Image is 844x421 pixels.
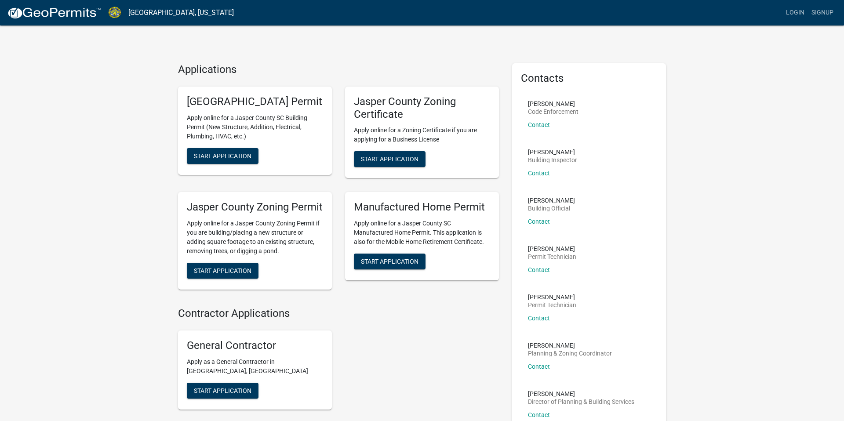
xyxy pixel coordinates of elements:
[187,219,323,256] p: Apply online for a Jasper County Zoning Permit if you are building/placing a new structure or add...
[108,7,121,18] img: Jasper County, South Carolina
[194,387,251,394] span: Start Application
[354,254,426,269] button: Start Application
[528,254,576,260] p: Permit Technician
[187,201,323,214] h5: Jasper County Zoning Permit
[178,63,499,297] wm-workflow-list-section: Applications
[528,294,576,300] p: [PERSON_NAME]
[187,339,323,352] h5: General Contractor
[354,219,490,247] p: Apply online for a Jasper County SC Manufactured Home Permit. This application is also for the Mo...
[528,246,576,252] p: [PERSON_NAME]
[187,148,258,164] button: Start Application
[528,315,550,322] a: Contact
[528,109,578,115] p: Code Enforcement
[528,342,612,348] p: [PERSON_NAME]
[528,399,634,405] p: Director of Planning & Building Services
[354,95,490,121] h5: Jasper County Zoning Certificate
[361,258,418,265] span: Start Application
[187,95,323,108] h5: [GEOGRAPHIC_DATA] Permit
[528,350,612,356] p: Planning & Zoning Coordinator
[528,391,634,397] p: [PERSON_NAME]
[178,63,499,76] h4: Applications
[528,149,577,155] p: [PERSON_NAME]
[128,5,234,20] a: [GEOGRAPHIC_DATA], [US_STATE]
[178,307,499,417] wm-workflow-list-section: Contractor Applications
[194,152,251,159] span: Start Application
[354,151,426,167] button: Start Application
[528,170,550,177] a: Contact
[528,411,550,418] a: Contact
[528,363,550,370] a: Contact
[528,197,575,203] p: [PERSON_NAME]
[361,156,418,163] span: Start Application
[187,113,323,141] p: Apply online for a Jasper County SC Building Permit (New Structure, Addition, Electrical, Plumbin...
[194,267,251,274] span: Start Application
[528,266,550,273] a: Contact
[187,357,323,376] p: Apply as a General Contractor in [GEOGRAPHIC_DATA], [GEOGRAPHIC_DATA]
[528,218,550,225] a: Contact
[528,205,575,211] p: Building Official
[521,72,657,85] h5: Contacts
[178,307,499,320] h4: Contractor Applications
[528,157,577,163] p: Building Inspector
[187,263,258,279] button: Start Application
[528,302,576,308] p: Permit Technician
[782,4,808,21] a: Login
[187,383,258,399] button: Start Application
[808,4,837,21] a: Signup
[528,121,550,128] a: Contact
[354,201,490,214] h5: Manufactured Home Permit
[354,126,490,144] p: Apply online for a Zoning Certificate if you are applying for a Business License
[528,101,578,107] p: [PERSON_NAME]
